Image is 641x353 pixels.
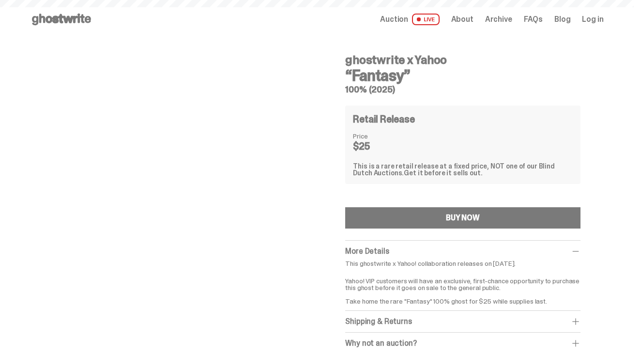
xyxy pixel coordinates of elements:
dd: $25 [353,141,401,151]
dt: Price [353,133,401,139]
h4: ghostwrite x Yahoo [345,54,580,66]
a: FAQs [524,15,543,23]
div: BUY NOW [446,214,480,222]
p: Yahoo! VIP customers will have an exclusive, first-chance opportunity to purchase this ghost befo... [345,271,580,305]
h4: Retail Release [353,114,414,124]
span: More Details [345,246,389,256]
a: Log in [582,15,603,23]
span: Auction [380,15,408,23]
div: Why not an auction? [345,338,580,348]
h3: “Fantasy” [345,68,580,83]
button: BUY NOW [345,207,580,229]
span: LIVE [412,14,440,25]
div: Shipping & Returns [345,317,580,326]
a: Archive [485,15,512,23]
a: Auction LIVE [380,14,439,25]
span: Get it before it sells out. [404,169,482,177]
a: Blog [554,15,570,23]
h5: 100% (2025) [345,85,580,94]
p: This ghostwrite x Yahoo! collaboration releases on [DATE]. [345,260,580,267]
div: This is a rare retail release at a fixed price, NOT one of our Blind Dutch Auctions. [353,163,572,176]
a: About [451,15,473,23]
